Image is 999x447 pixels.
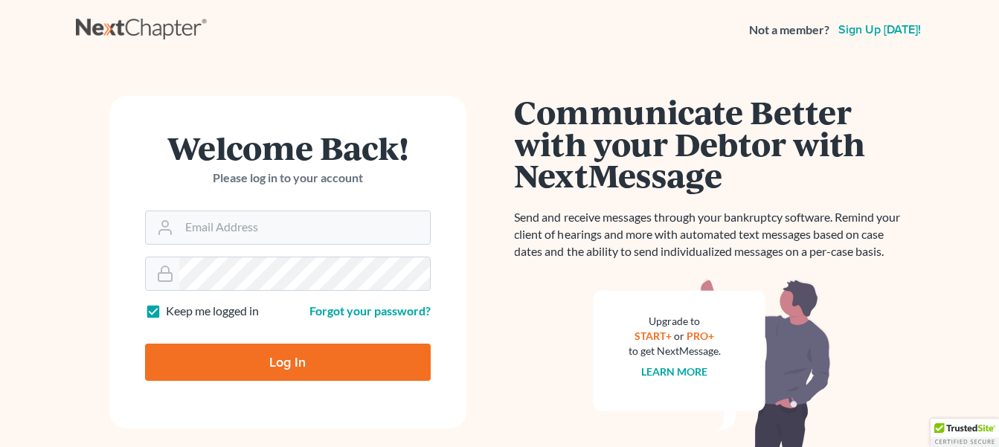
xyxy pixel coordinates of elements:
[635,329,672,342] a: START+
[687,329,714,342] a: PRO+
[641,365,707,378] a: Learn more
[749,22,829,39] strong: Not a member?
[309,303,431,318] a: Forgot your password?
[145,344,431,381] input: Log In
[629,314,721,329] div: Upgrade to
[629,344,721,358] div: to get NextMessage.
[835,24,924,36] a: Sign up [DATE]!
[179,211,430,244] input: Email Address
[931,419,999,447] div: TrustedSite Certified
[166,303,259,320] label: Keep me logged in
[145,132,431,164] h1: Welcome Back!
[145,170,431,187] p: Please log in to your account
[515,96,909,191] h1: Communicate Better with your Debtor with NextMessage
[674,329,684,342] span: or
[515,209,909,260] p: Send and receive messages through your bankruptcy software. Remind your client of hearings and mo...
